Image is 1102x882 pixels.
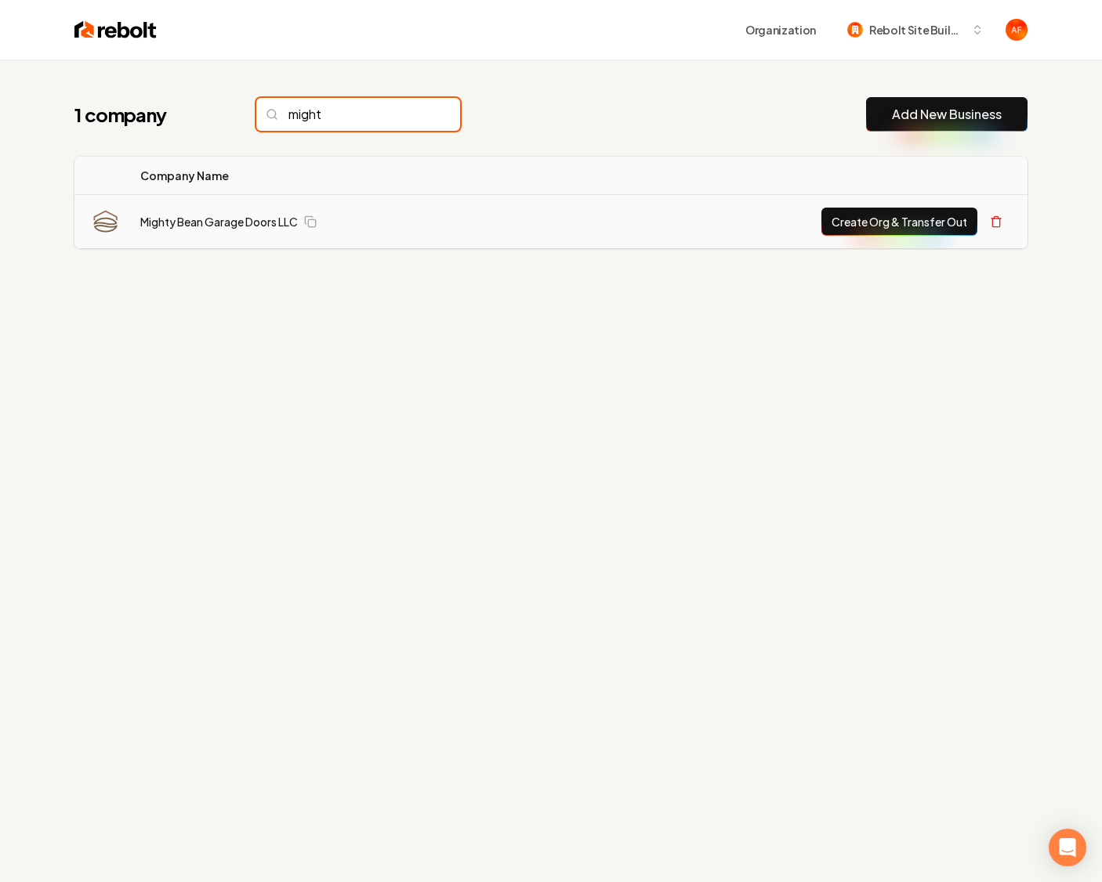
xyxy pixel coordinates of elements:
img: Mighty Bean Garage Doors LLC logo [93,209,118,234]
button: Add New Business [866,97,1028,132]
input: Search... [256,98,460,131]
a: Mighty Bean Garage Doors LLC [140,214,298,230]
a: Add New Business [892,105,1002,124]
h1: 1 company [74,102,225,127]
button: Organization [736,16,825,44]
span: Rebolt Site Builder [869,22,965,38]
button: Open user button [1006,19,1028,41]
th: Company Name [128,157,559,195]
button: Create Org & Transfer Out [821,208,977,236]
img: Rebolt Site Builder [847,22,863,38]
img: Rebolt Logo [74,19,157,41]
div: Open Intercom Messenger [1049,829,1086,866]
img: Avan Fahimi [1006,19,1028,41]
